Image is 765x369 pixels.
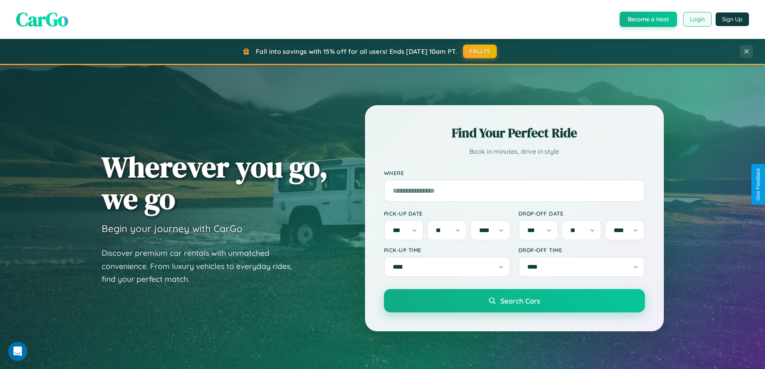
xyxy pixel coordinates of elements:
p: Discover premium car rentals with unmatched convenience. From luxury vehicles to everyday rides, ... [102,247,302,286]
button: FALL15 [463,45,497,58]
span: Search Cars [500,296,540,305]
p: Book in minutes, drive in style [384,146,645,157]
button: Search Cars [384,289,645,312]
label: Drop-off Date [518,210,645,217]
label: Pick-up Date [384,210,510,217]
iframe: Intercom live chat [8,342,27,361]
span: CarGo [16,6,68,33]
button: Login [683,12,712,27]
div: Give Feedback [755,168,761,201]
span: Fall into savings with 15% off for all users! Ends [DATE] 10am PT. [256,47,457,55]
h2: Find Your Perfect Ride [384,124,645,142]
h3: Begin your journey with CarGo [102,222,243,234]
button: Sign Up [716,12,749,26]
h1: Wherever you go, we go [102,151,328,214]
label: Where [384,169,645,176]
label: Pick-up Time [384,247,510,253]
label: Drop-off Time [518,247,645,253]
button: Become a Host [620,12,677,27]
